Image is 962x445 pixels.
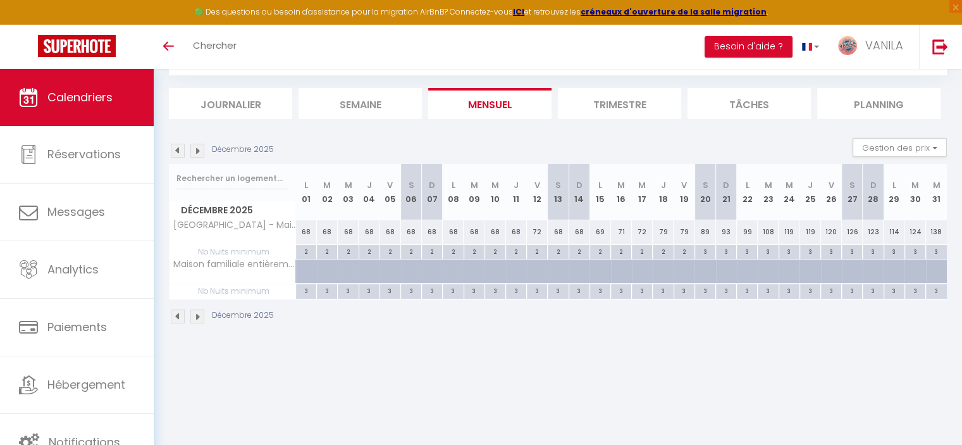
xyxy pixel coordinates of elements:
[932,39,948,54] img: logout
[863,220,884,244] div: 123
[338,284,358,296] div: 3
[379,164,400,220] th: 05
[576,179,583,191] abbr: D
[169,88,292,119] li: Journalier
[464,220,484,244] div: 68
[590,245,610,257] div: 2
[513,6,524,17] a: ICI
[296,164,317,220] th: 01
[422,245,442,257] div: 2
[359,164,379,220] th: 04
[653,164,674,220] th: 18
[611,220,632,244] div: 71
[527,220,548,244] div: 72
[317,164,338,220] th: 02
[506,220,527,244] div: 68
[484,220,505,244] div: 68
[661,179,666,191] abbr: J
[443,245,463,257] div: 2
[849,179,855,191] abbr: S
[367,179,372,191] abbr: J
[745,179,749,191] abbr: L
[632,284,652,296] div: 3
[527,284,547,296] div: 3
[800,284,820,296] div: 3
[632,245,652,257] div: 2
[548,245,568,257] div: 2
[716,284,736,296] div: 3
[47,377,125,392] span: Hébergement
[674,284,694,296] div: 3
[694,164,715,220] th: 20
[821,245,841,257] div: 3
[674,245,694,257] div: 2
[779,245,799,257] div: 3
[674,220,694,244] div: 79
[737,284,757,296] div: 3
[47,89,113,105] span: Calendriers
[674,164,694,220] th: 19
[653,284,673,296] div: 3
[171,220,298,230] span: [GEOGRAPHIC_DATA] - Maison 3 chambres plage à pied
[569,220,589,244] div: 68
[716,164,737,220] th: 21
[212,310,274,322] p: Décembre 2025
[863,164,884,220] th: 28
[338,220,359,244] div: 68
[548,284,568,296] div: 3
[926,164,947,220] th: 31
[379,220,400,244] div: 68
[892,179,896,191] abbr: L
[695,245,715,257] div: 3
[716,220,737,244] div: 93
[47,261,99,277] span: Analytics
[193,39,237,52] span: Chercher
[817,88,940,119] li: Planning
[908,388,953,436] iframe: Chat
[506,245,526,257] div: 2
[170,245,295,259] span: Nb Nuits minimum
[829,25,919,69] a: ... VANILA
[842,245,862,257] div: 3
[47,204,105,220] span: Messages
[409,179,414,191] abbr: S
[170,284,295,298] span: Nb Nuits minimum
[865,37,903,53] span: VANILA
[611,245,631,257] div: 2
[842,284,862,296] div: 3
[737,164,758,220] th: 22
[171,260,298,269] span: Maison familiale entièrement rénovée [GEOGRAPHIC_DATA]
[506,164,527,220] th: 11
[590,284,610,296] div: 3
[779,220,799,244] div: 119
[911,179,919,191] abbr: M
[838,36,857,55] img: ...
[359,220,379,244] div: 68
[884,164,904,220] th: 29
[821,164,842,220] th: 26
[758,220,779,244] div: 108
[723,179,729,191] abbr: D
[323,179,331,191] abbr: M
[617,179,625,191] abbr: M
[452,179,455,191] abbr: L
[464,245,484,257] div: 2
[589,220,610,244] div: 69
[471,179,478,191] abbr: M
[569,284,589,296] div: 3
[870,179,877,191] abbr: D
[555,179,561,191] abbr: S
[688,88,811,119] li: Tâches
[611,164,632,220] th: 16
[47,146,121,162] span: Réservations
[933,179,940,191] abbr: M
[598,179,602,191] abbr: L
[829,179,834,191] abbr: V
[786,179,793,191] abbr: M
[464,164,484,220] th: 09
[299,88,422,119] li: Semaine
[212,144,274,156] p: Décembre 2025
[737,245,757,257] div: 3
[380,245,400,257] div: 2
